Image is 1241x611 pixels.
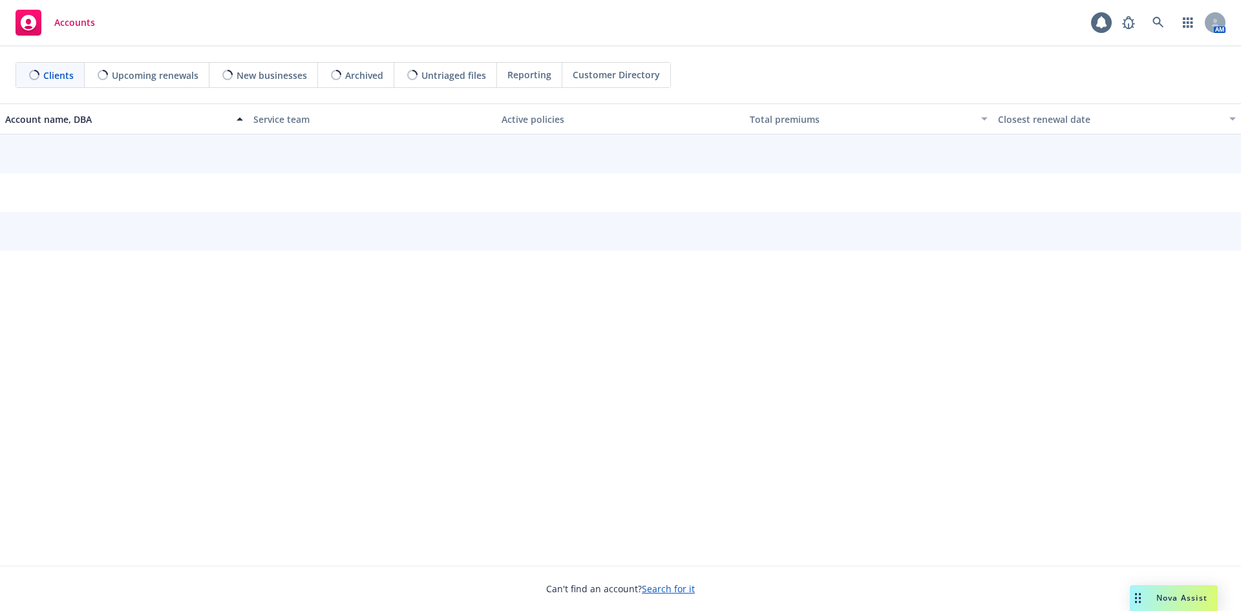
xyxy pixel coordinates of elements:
div: Active policies [502,113,739,126]
a: Report a Bug [1116,10,1141,36]
div: Account name, DBA [5,113,229,126]
div: Closest renewal date [998,113,1222,126]
div: Drag to move [1130,585,1146,611]
button: Active policies [496,103,745,134]
div: Service team [253,113,491,126]
span: Customer Directory [573,68,660,81]
a: Switch app [1175,10,1201,36]
span: Nova Assist [1156,592,1207,603]
span: Reporting [507,68,551,81]
span: Accounts [54,17,95,28]
button: Closest renewal date [993,103,1241,134]
span: Upcoming renewals [112,69,198,82]
span: New businesses [237,69,307,82]
button: Service team [248,103,496,134]
button: Nova Assist [1130,585,1218,611]
span: Archived [345,69,383,82]
a: Search for it [642,583,695,595]
button: Total premiums [745,103,993,134]
span: Can't find an account? [546,582,695,595]
a: Accounts [10,5,100,41]
span: Untriaged files [421,69,486,82]
div: Total premiums [750,113,973,126]
span: Clients [43,69,74,82]
a: Search [1145,10,1171,36]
